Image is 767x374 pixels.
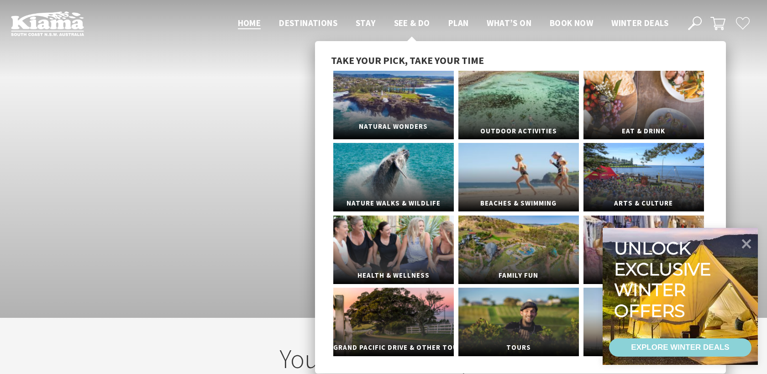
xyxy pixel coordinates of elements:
span: Outdoor Activities [458,123,579,140]
span: Arts & Culture [583,195,704,212]
div: EXPLORE WINTER DEALS [631,338,729,357]
span: History & Heritage [583,339,704,356]
span: Plan [448,17,469,28]
span: Beaches & Swimming [458,195,579,212]
span: Natural Wonders [333,118,454,135]
img: Kiama Logo [11,11,84,36]
span: Home [238,17,261,28]
span: Take your pick, take your time [331,54,484,67]
span: What’s On [487,17,531,28]
nav: Main Menu [229,16,678,31]
span: Winter Deals [611,17,668,28]
span: Stay [356,17,376,28]
span: Book now [550,17,593,28]
span: Tours [458,339,579,356]
span: Eat & Drink [583,123,704,140]
span: Destinations [279,17,337,28]
span: Family Fun [458,267,579,284]
span: See & Do [394,17,430,28]
span: Markets & Shopping [583,267,704,284]
span: Grand Pacific Drive & Other Touring [333,339,454,356]
a: EXPLORE WINTER DEALS [609,338,751,357]
span: Health & Wellness [333,267,454,284]
span: Nature Walks & Wildlife [333,195,454,212]
div: Unlock exclusive winter offers [614,238,715,321]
